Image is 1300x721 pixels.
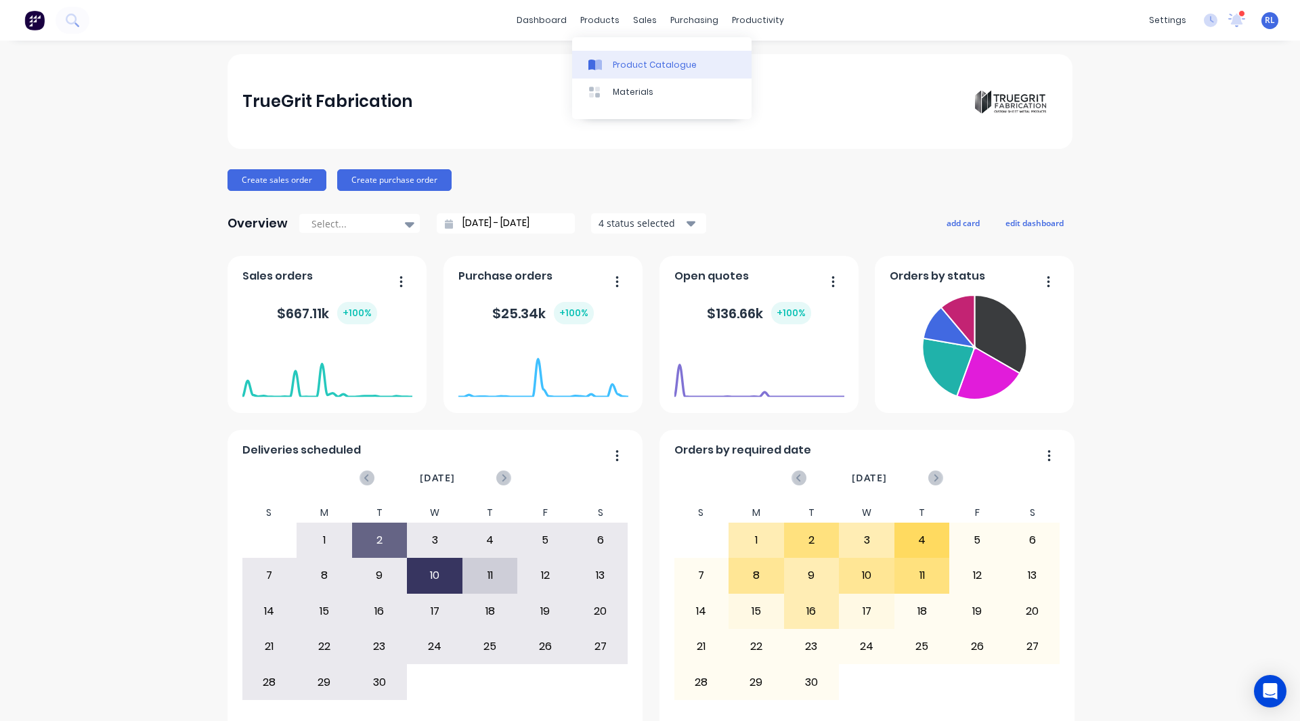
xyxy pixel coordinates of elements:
[518,559,572,592] div: 12
[353,665,407,699] div: 30
[674,665,729,699] div: 28
[729,523,783,557] div: 1
[242,88,412,115] div: TrueGrit Fabrication
[408,559,462,592] div: 10
[1142,10,1193,30] div: settings
[729,503,784,523] div: M
[353,630,407,663] div: 23
[674,503,729,523] div: S
[407,503,462,523] div: W
[297,523,351,557] div: 1
[463,594,517,628] div: 18
[1265,14,1275,26] span: RL
[463,559,517,592] div: 11
[725,10,791,30] div: productivity
[517,503,573,523] div: F
[573,10,626,30] div: products
[599,216,684,230] div: 4 status selected
[573,630,628,663] div: 27
[510,10,573,30] a: dashboard
[1005,594,1060,628] div: 20
[674,559,729,592] div: 7
[24,10,45,30] img: Factory
[840,523,894,557] div: 3
[462,503,518,523] div: T
[518,523,572,557] div: 5
[840,630,894,663] div: 24
[613,59,697,71] div: Product Catalogue
[297,594,351,628] div: 15
[297,665,351,699] div: 29
[352,503,408,523] div: T
[938,214,989,232] button: add card
[463,630,517,663] div: 25
[242,665,297,699] div: 28
[674,630,729,663] div: 21
[1254,675,1286,707] div: Open Intercom Messenger
[572,51,752,78] a: Product Catalogue
[729,594,783,628] div: 15
[297,559,351,592] div: 8
[242,630,297,663] div: 21
[950,523,1004,557] div: 5
[353,559,407,592] div: 9
[518,630,572,663] div: 26
[895,559,949,592] div: 11
[729,630,783,663] div: 22
[337,302,377,324] div: + 100 %
[785,559,839,592] div: 9
[591,213,706,234] button: 4 status selected
[242,503,297,523] div: S
[554,302,594,324] div: + 100 %
[895,594,949,628] div: 18
[463,523,517,557] div: 4
[1005,559,1060,592] div: 13
[1005,503,1060,523] div: S
[227,210,288,237] div: Overview
[950,630,1004,663] div: 26
[572,79,752,106] a: Materials
[785,523,839,557] div: 2
[785,665,839,699] div: 30
[337,169,452,191] button: Create purchase order
[573,559,628,592] div: 13
[242,594,297,628] div: 14
[297,630,351,663] div: 22
[729,559,783,592] div: 8
[674,594,729,628] div: 14
[573,503,628,523] div: S
[277,302,377,324] div: $ 667.11k
[353,594,407,628] div: 16
[950,559,1004,592] div: 12
[408,523,462,557] div: 3
[518,594,572,628] div: 19
[674,268,749,284] span: Open quotes
[227,169,326,191] button: Create sales order
[408,630,462,663] div: 24
[895,630,949,663] div: 25
[771,302,811,324] div: + 100 %
[950,594,1004,628] div: 19
[492,302,594,324] div: $ 25.34k
[242,559,297,592] div: 7
[894,503,950,523] div: T
[729,665,783,699] div: 29
[785,594,839,628] div: 16
[785,630,839,663] div: 23
[963,54,1058,149] img: TrueGrit Fabrication
[674,442,811,458] span: Orders by required date
[573,594,628,628] div: 20
[839,503,894,523] div: W
[613,86,653,98] div: Materials
[840,594,894,628] div: 17
[408,594,462,628] div: 17
[1005,523,1060,557] div: 6
[997,214,1072,232] button: edit dashboard
[664,10,725,30] div: purchasing
[626,10,664,30] div: sales
[297,503,352,523] div: M
[420,471,455,485] span: [DATE]
[890,268,985,284] span: Orders by status
[895,523,949,557] div: 4
[707,302,811,324] div: $ 136.66k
